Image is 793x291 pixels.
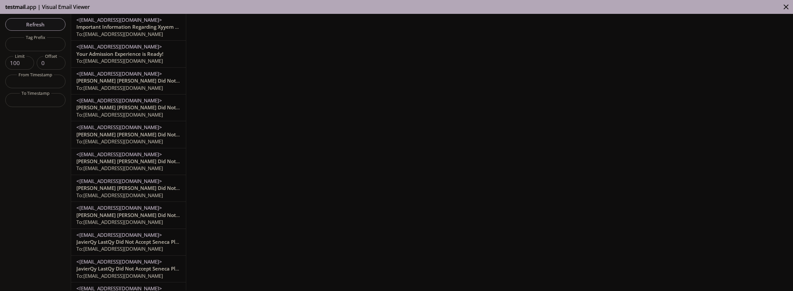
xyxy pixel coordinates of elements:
[76,111,163,118] span: To: [EMAIL_ADDRESS][DOMAIN_NAME]
[76,192,163,199] span: To: [EMAIL_ADDRESS][DOMAIN_NAME]
[76,165,163,171] span: To: [EMAIL_ADDRESS][DOMAIN_NAME]
[71,68,186,94] div: <[EMAIL_ADDRESS][DOMAIN_NAME]>[PERSON_NAME] [PERSON_NAME] Did Not Accept Seneca PlaceSouth Shore ...
[71,256,186,282] div: <[EMAIL_ADDRESS][DOMAIN_NAME]>JavierQy LastQy Did Not Accept Seneca PlaceSouth Shore Nursing and ...
[76,158,443,164] span: [PERSON_NAME] [PERSON_NAME] Did Not Accept Seneca PlaceSouth Shore Nursing and Rehabilitation (KY...
[76,204,162,211] span: <[EMAIL_ADDRESS][DOMAIN_NAME]>
[71,121,186,148] div: <[EMAIL_ADDRESS][DOMAIN_NAME]>[PERSON_NAME] [PERSON_NAME] Did Not Accept Seneca PlaceSouth Shore ...
[5,3,25,11] span: testmail
[76,232,162,238] span: <[EMAIL_ADDRESS][DOMAIN_NAME]>
[76,97,162,104] span: <[EMAIL_ADDRESS][DOMAIN_NAME]>
[76,51,163,57] span: Your Admission Experience is Ready!
[76,138,163,145] span: To: [EMAIL_ADDRESS][DOMAIN_NAME]
[71,229,186,255] div: <[EMAIL_ADDRESS][DOMAIN_NAME]>JavierQy LastQy Did Not Accept Seneca PlaceSouth Shore Nursing and ...
[76,124,162,130] span: <[EMAIL_ADDRESS][DOMAIN_NAME]>
[71,202,186,228] div: <[EMAIL_ADDRESS][DOMAIN_NAME]>[PERSON_NAME] [PERSON_NAME] Did Not Accept Seneca PlaceSouth Shore ...
[76,57,163,64] span: To: [EMAIL_ADDRESS][DOMAIN_NAME]
[71,41,186,67] div: <[EMAIL_ADDRESS][DOMAIN_NAME]>Your Admission Experience is Ready!To:[EMAIL_ADDRESS][DOMAIN_NAME]
[76,258,162,265] span: <[EMAIL_ADDRESS][DOMAIN_NAME]>
[71,148,186,175] div: <[EMAIL_ADDRESS][DOMAIN_NAME]>[PERSON_NAME] [PERSON_NAME] Did Not Accept Seneca PlaceSouth Shore ...
[76,77,443,84] span: [PERSON_NAME] [PERSON_NAME] Did Not Accept Seneca PlaceSouth Shore Nursing and Rehabilitation (KY...
[76,43,162,50] span: <[EMAIL_ADDRESS][DOMAIN_NAME]>
[76,70,162,77] span: <[EMAIL_ADDRESS][DOMAIN_NAME]>
[76,131,443,138] span: [PERSON_NAME] [PERSON_NAME] Did Not Accept Seneca PlaceSouth Shore Nursing and Rehabilitation (KY...
[76,17,162,23] span: <[EMAIL_ADDRESS][DOMAIN_NAME]>
[76,212,443,218] span: [PERSON_NAME] [PERSON_NAME] Did Not Accept Seneca PlaceSouth Shore Nursing and Rehabilitation (KY...
[76,104,443,111] span: [PERSON_NAME] [PERSON_NAME] Did Not Accept Seneca PlaceSouth Shore Nursing and Rehabilitation (KY...
[76,238,401,245] span: JavierQy LastQy Did Not Accept Seneca PlaceSouth Shore Nursing and Rehabilitation (KY2025 BLUEGRA...
[76,245,163,252] span: To: [EMAIL_ADDRESS][DOMAIN_NAME]
[71,175,186,201] div: <[EMAIL_ADDRESS][DOMAIN_NAME]>[PERSON_NAME] [PERSON_NAME] Did Not Accept Seneca PlaceSouth Shore ...
[71,14,186,40] div: <[EMAIL_ADDRESS][DOMAIN_NAME]>Important Information Regarding Xyyem Xyemyy's Admission to Seneca ...
[76,31,163,37] span: To: [EMAIL_ADDRESS][DOMAIN_NAME]
[76,185,443,191] span: [PERSON_NAME] [PERSON_NAME] Did Not Accept Seneca PlaceSouth Shore Nursing and Rehabilitation (KY...
[76,273,163,279] span: To: [EMAIL_ADDRESS][DOMAIN_NAME]
[76,23,420,30] span: Important Information Regarding Xyyem Xyemyy's Admission to Seneca PlaceSouth Shore Nursing and R...
[76,151,162,158] span: <[EMAIL_ADDRESS][DOMAIN_NAME]>
[71,94,186,121] div: <[EMAIL_ADDRESS][DOMAIN_NAME]>[PERSON_NAME] [PERSON_NAME] Did Not Accept Seneca PlaceSouth Shore ...
[76,178,162,184] span: <[EMAIL_ADDRESS][DOMAIN_NAME]>
[11,20,60,29] span: Refresh
[5,18,65,31] button: Refresh
[76,85,163,91] span: To: [EMAIL_ADDRESS][DOMAIN_NAME]
[76,219,163,225] span: To: [EMAIL_ADDRESS][DOMAIN_NAME]
[76,265,401,272] span: JavierQy LastQy Did Not Accept Seneca PlaceSouth Shore Nursing and Rehabilitation (KY2025 BLUEGRA...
